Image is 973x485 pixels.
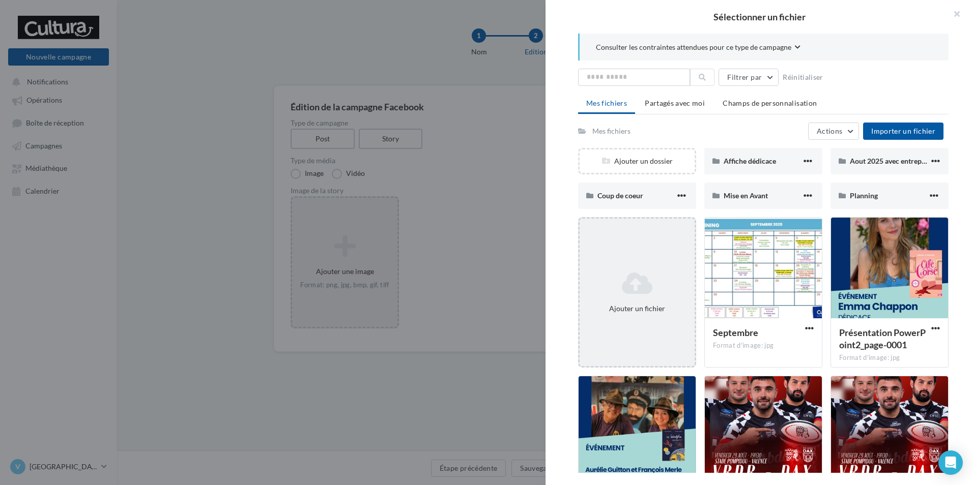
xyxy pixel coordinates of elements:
[596,42,800,54] button: Consulter les contraintes attendues pour ce type de campagne
[584,304,691,314] div: Ajouter un fichier
[645,99,705,107] span: Partagés avec moi
[839,327,926,350] span: Présentation PowerPoint2_page-0001
[719,69,779,86] button: Filtrer par
[724,157,776,165] span: Affiche dédicace
[850,157,933,165] span: Aout 2025 avec entreprise
[817,127,842,135] span: Actions
[808,123,859,140] button: Actions
[779,71,827,83] button: Réinitialiser
[562,12,957,21] h2: Sélectionner un fichier
[938,450,963,475] div: Open Intercom Messenger
[724,191,768,200] span: Mise en Avant
[871,127,935,135] span: Importer un fichier
[723,99,817,107] span: Champs de personnalisation
[596,42,791,52] span: Consulter les contraintes attendues pour ce type de campagne
[713,327,758,338] span: Septembre
[586,99,627,107] span: Mes fichiers
[597,191,643,200] span: Coup de coeur
[839,353,940,362] div: Format d'image: jpg
[592,126,631,136] div: Mes fichiers
[863,123,943,140] button: Importer un fichier
[713,341,814,350] div: Format d'image: jpg
[580,156,695,166] div: Ajouter un dossier
[850,191,878,200] span: Planning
